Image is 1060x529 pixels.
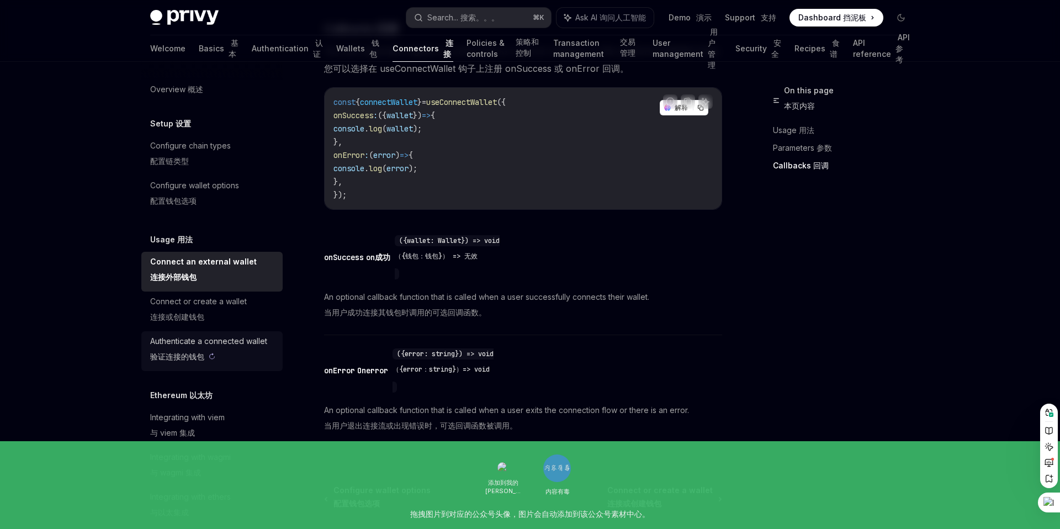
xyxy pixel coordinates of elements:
[735,35,781,62] a: Security安全
[426,97,497,107] span: useConnectWallet
[395,252,478,261] sider-trans-text: （{钱包：钱包}） => 无效
[681,94,695,109] button: Copy the contents from the code block
[798,12,866,23] span: Dashboard
[393,350,494,376] span: ({error: string}) => void
[813,161,829,170] sider-trans-text: 回调
[333,137,342,147] span: },
[378,110,386,120] span: ({
[357,366,388,375] sider-trans-text: Onerror
[313,38,323,59] sider-trans-text: 认证
[393,35,453,62] a: Connectors连接
[427,11,499,24] div: Search...
[395,236,500,263] span: ({wallet: Wallet}) => void
[324,404,722,432] span: An optional callback function that is called when a user exits the connection flow or there is an...
[413,124,422,134] span: );
[843,13,866,22] sider-trans-text: 挡泥板
[333,177,342,187] span: },
[653,35,722,62] a: User management用户管理
[406,8,551,28] button: Search...搜索。。。⌘K
[386,163,409,173] span: error
[467,35,540,62] a: Policies & controls策略和控制
[553,35,639,62] a: Transaction management交易管理
[708,27,718,70] sider-trans-text: 用户管理
[150,10,219,25] img: dark logo
[422,97,426,107] span: =
[895,33,910,64] sider-trans-text: API 参考
[784,101,815,110] sider-trans-text: 本页内容
[199,35,239,62] a: Basics基本
[725,12,776,23] a: Support支持
[150,35,185,62] a: Welcome
[333,110,373,120] span: onSuccess
[366,252,390,262] sider-trans-text: on成功
[333,150,364,160] span: onError
[892,9,910,27] button: Toggle dark mode
[364,124,369,134] span: .
[150,335,267,368] div: Authenticate a connected wallet
[333,163,364,173] span: console
[369,124,382,134] span: log
[141,408,283,447] a: Integrating with viem与 viem 集成
[150,272,197,282] sider-trans-text: 连接外部钱包
[141,292,283,331] a: Connect or create a wallet连接或创建钱包
[150,156,189,166] sider-trans-text: 配置链类型
[460,13,499,22] sider-trans-text: 搜索。。。
[600,13,646,22] sider-trans-text: 询问人工智能
[400,150,409,160] span: =>
[324,421,517,430] sider-trans-text: 当用户退出连接流或出现错误时，可选回调函数被调用。
[150,411,225,444] div: Integrating with viem
[784,84,834,117] span: On this page
[364,163,369,173] span: .
[141,80,283,99] a: Overview概述
[393,365,490,374] sider-trans-text: （{error：string}）=> void
[817,143,832,152] sider-trans-text: 参数
[177,235,193,244] sider-trans-text: 用法
[364,150,369,160] span: :
[369,163,382,173] span: log
[799,125,814,135] sider-trans-text: 用法
[188,84,203,94] sider-trans-text: 概述
[516,37,539,57] sider-trans-text: 策略和控制
[150,389,213,402] h5: Ethereum
[422,110,431,120] span: =>
[150,83,203,96] div: Overview
[761,13,776,22] sider-trans-text: 支持
[360,97,417,107] span: connectWallet
[830,38,840,59] sider-trans-text: 食谱
[382,124,386,134] span: (
[395,150,400,160] span: )
[620,37,635,57] sider-trans-text: 交易管理
[413,110,422,120] span: })
[324,252,390,263] div: onSuccess
[771,38,781,59] sider-trans-text: 安全
[773,157,919,174] a: Callbacks回调
[336,35,379,62] a: Wallets钱包
[324,63,629,74] sider-trans-text: 您可以选择在 useConnectWallet 钩子上注册 onSuccess 或 onError 回调。
[229,38,239,59] sider-trans-text: 基本
[696,13,712,22] sider-trans-text: 演示
[150,196,197,205] sider-trans-text: 配置钱包选项
[150,233,193,246] h5: Usage
[333,97,356,107] span: const
[533,13,544,22] span: ⌘ K
[409,163,417,173] span: );
[382,163,386,173] span: (
[150,255,257,288] div: Connect an external wallet
[431,110,435,120] span: {
[369,150,373,160] span: (
[669,12,712,23] a: Demo演示
[150,139,231,172] div: Configure chain types
[150,428,195,437] sider-trans-text: 与 viem 集成
[497,97,506,107] span: ({
[333,190,347,200] span: });
[773,121,919,139] a: Usage用法
[141,176,283,215] a: Configure wallet options配置钱包选项
[443,38,453,59] sider-trans-text: 连接
[575,12,646,23] span: Ask AI
[356,97,360,107] span: {
[324,308,486,317] sider-trans-text: 当用户成功连接其钱包时调用的可选回调函数。
[373,150,395,160] span: error
[150,179,239,212] div: Configure wallet options
[324,290,722,319] span: An optional callback function that is called when a user successfully connects their wallet.
[663,94,677,109] button: Report incorrect code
